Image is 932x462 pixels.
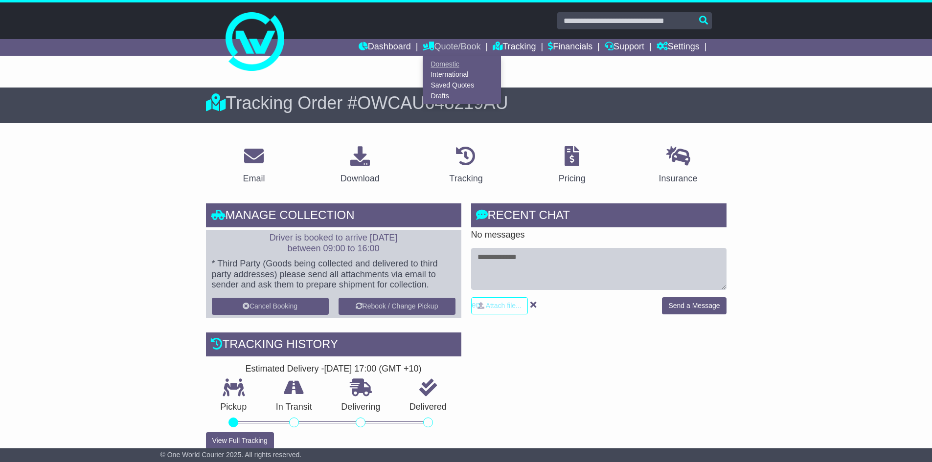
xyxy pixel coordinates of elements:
[657,39,700,56] a: Settings
[423,59,500,69] a: Domestic
[359,39,411,56] a: Dashboard
[493,39,536,56] a: Tracking
[443,143,489,189] a: Tracking
[206,203,461,230] div: Manage collection
[206,402,262,413] p: Pickup
[212,233,455,254] p: Driver is booked to arrive [DATE] between 09:00 to 16:00
[471,203,727,230] div: RECENT CHAT
[552,143,592,189] a: Pricing
[327,402,395,413] p: Delivering
[206,432,274,449] button: View Full Tracking
[548,39,592,56] a: Financials
[423,80,500,91] a: Saved Quotes
[662,297,726,314] button: Send a Message
[559,172,586,185] div: Pricing
[261,402,327,413] p: In Transit
[423,90,500,101] a: Drafts
[212,298,329,315] button: Cancel Booking
[659,172,698,185] div: Insurance
[206,92,727,113] div: Tracking Order #
[339,298,455,315] button: Rebook / Change Pickup
[160,451,302,459] span: © One World Courier 2025. All rights reserved.
[236,143,271,189] a: Email
[471,230,727,241] p: No messages
[243,172,265,185] div: Email
[395,402,461,413] p: Delivered
[341,172,380,185] div: Download
[324,364,422,374] div: [DATE] 17:00 (GMT +10)
[449,172,482,185] div: Tracking
[653,143,704,189] a: Insurance
[206,364,461,374] div: Estimated Delivery -
[423,39,480,56] a: Quote/Book
[212,259,455,290] p: * Third Party (Goods being collected and delivered to third party addresses) please send all atta...
[206,332,461,359] div: Tracking history
[423,69,500,80] a: International
[605,39,644,56] a: Support
[334,143,386,189] a: Download
[423,56,501,104] div: Quote/Book
[357,93,508,113] span: OWCAU648219AU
